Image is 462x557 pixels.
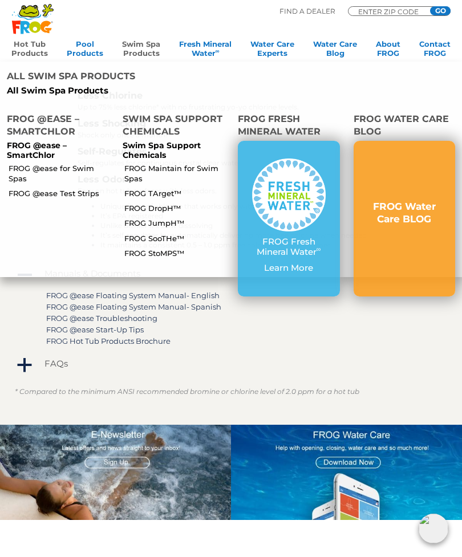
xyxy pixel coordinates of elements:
a: FROG JumpH™ [124,218,229,228]
a: PoolProducts [67,39,103,62]
h4: Manuals & Documents [44,269,140,278]
img: openIcon [419,514,448,543]
a: Swim Spa Support Chemicals [123,140,201,160]
a: AboutFROG [376,39,400,62]
a: FROG DropH™ [124,203,229,213]
a: Swim SpaProducts [122,39,160,62]
input: Zip Code Form [357,9,425,14]
img: App Graphic [231,425,462,521]
a: FROG Maintain for Swim Spas [124,163,229,184]
a: FROG @ease Start-Up Tips [46,325,144,334]
a: FROG @ease Test Strips [9,188,113,198]
a: FROG Water Care BLOG [368,200,441,237]
em: * Compared to the minimum ANSI recommended bromine or chlorine level of 2.0 ppm for a hot tub [15,387,359,396]
a: FROG @ease Floating System Manual- Spanish [46,302,221,311]
h4: FROG Fresh Mineral Water [238,113,340,141]
a: FROG @ease for Swim Spas [9,163,113,184]
h4: FROG @ease – SmartChlor [7,113,109,141]
a: FROG StoMPS™ [124,248,229,258]
a: Water CareBlog [313,39,357,62]
a: FROG TArget™ [124,188,229,198]
a: All Swim Spa Products [7,86,222,96]
a: FROG @ease Troubleshooting [46,314,157,323]
h4: Swim Spa Support Chemicals [123,113,225,141]
sup: ∞ [317,245,321,253]
input: GO [430,6,451,15]
p: Learn More [252,263,326,273]
h4: FROG Water Care BLOG [354,113,456,141]
a: Fresh MineralWater∞ [179,39,232,62]
a: FROG Hot Tub Products Brochure [46,336,171,345]
span: a [16,357,33,374]
p: Find A Dealer [279,6,335,17]
a: a FAQs [15,356,447,374]
h4: FAQs [44,359,68,368]
a: FROG @ease Floating System Manual- English [46,291,220,300]
h3: FROG Water Care BLOG [368,200,441,225]
a: FROG Fresh Mineral Water∞ Learn More [252,158,326,279]
a: ContactFROG [419,39,451,62]
a: FROG SooTHe™ [124,233,229,243]
sup: ∞ [216,48,220,54]
a: Water CareExperts [250,39,294,62]
p: FROG Fresh Mineral Water [252,237,326,257]
h4: All Swim Spa Products [7,70,222,86]
a: Hot TubProducts [11,39,48,62]
p: FROG @ease – SmartChlor [7,141,109,160]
